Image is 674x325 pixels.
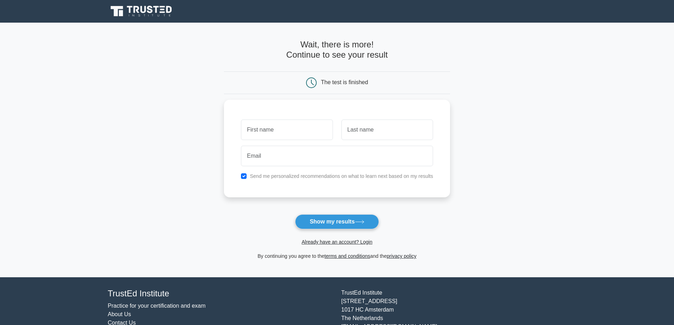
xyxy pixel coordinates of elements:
a: privacy policy [387,253,416,259]
div: The test is finished [321,79,368,85]
label: Send me personalized recommendations on what to learn next based on my results [250,173,433,179]
h4: TrustEd Institute [108,289,333,299]
a: Already have an account? Login [301,239,372,245]
input: Last name [341,120,433,140]
input: First name [241,120,333,140]
a: Practice for your certification and exam [108,303,206,309]
div: By continuing you agree to the and the [220,252,454,260]
h4: Wait, there is more! Continue to see your result [224,40,450,60]
a: About Us [108,311,131,317]
input: Email [241,146,433,166]
a: terms and conditions [324,253,370,259]
button: Show my results [295,214,379,229]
